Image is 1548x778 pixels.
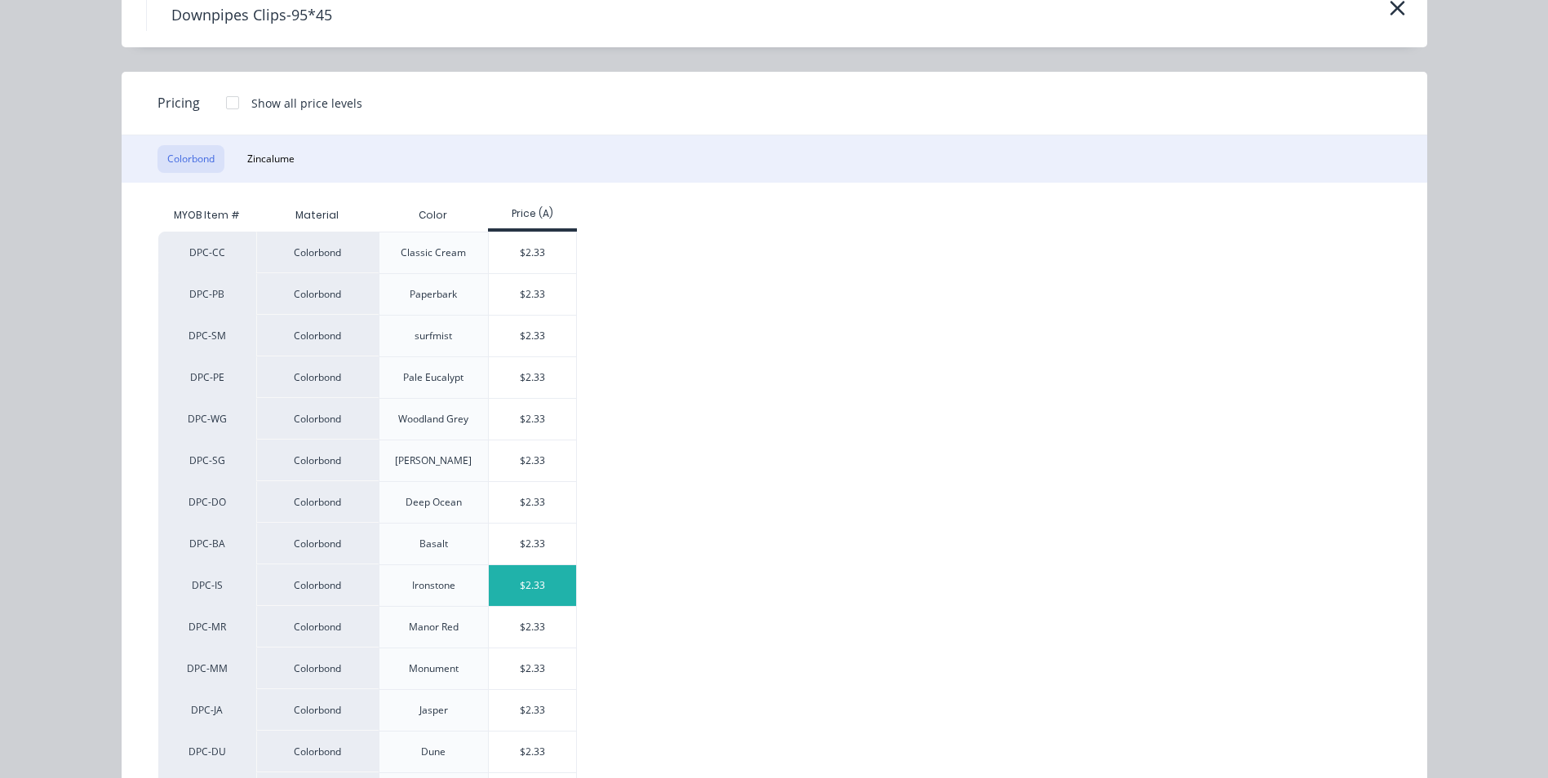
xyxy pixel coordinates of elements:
div: DPC-MR [158,606,256,648]
div: Colorbond [256,356,379,398]
div: Paperbark [410,287,457,302]
div: $2.33 [489,399,576,440]
div: DPC-DO [158,481,256,523]
div: surfmist [415,329,452,343]
div: DPC-WG [158,398,256,440]
div: $2.33 [489,440,576,481]
div: Price (A) [488,206,577,221]
div: Colorbond [256,648,379,689]
div: Classic Cream [401,245,466,260]
div: Jasper [419,703,448,718]
div: Manor Red [409,620,459,634]
div: Colorbond [256,440,379,481]
div: Colorbond [256,523,379,564]
div: Colorbond [256,731,379,772]
div: $2.33 [489,357,576,398]
div: Colorbond [256,273,379,315]
div: $2.33 [489,732,576,772]
div: Colorbond [256,232,379,273]
div: Dune [421,745,446,759]
div: $2.33 [489,607,576,648]
div: Colorbond [256,398,379,440]
div: Woodland Grey [398,412,468,427]
span: Pricing [157,93,200,113]
div: Ironstone [412,578,455,593]
div: DPC-BA [158,523,256,564]
div: Show all price levels [251,95,362,112]
button: Zincalume [237,145,304,173]
div: $2.33 [489,690,576,731]
div: Deep Ocean [406,495,462,510]
div: DPC-DU [158,731,256,772]
div: DPC-MM [158,648,256,689]
div: Pale Eucalypt [403,370,464,385]
div: $2.33 [489,316,576,356]
div: DPC-JA [158,689,256,731]
div: Colorbond [256,481,379,523]
div: Material [256,199,379,232]
div: MYOB Item # [158,199,256,232]
div: [PERSON_NAME] [395,453,472,468]
div: $2.33 [489,648,576,689]
div: DPC-PB [158,273,256,315]
div: $2.33 [489,274,576,315]
div: Basalt [419,537,448,551]
div: DPC-PE [158,356,256,398]
div: $2.33 [489,232,576,273]
div: DPC-SG [158,440,256,481]
div: $2.33 [489,565,576,606]
button: Colorbond [157,145,224,173]
div: DPC-CC [158,232,256,273]
div: Colorbond [256,315,379,356]
div: Monument [409,661,459,676]
div: Colorbond [256,606,379,648]
div: $2.33 [489,482,576,523]
div: Colorbond [256,689,379,731]
div: DPC-IS [158,564,256,606]
div: $2.33 [489,524,576,564]
div: Color [406,195,460,236]
div: Colorbond [256,564,379,606]
div: DPC-SM [158,315,256,356]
